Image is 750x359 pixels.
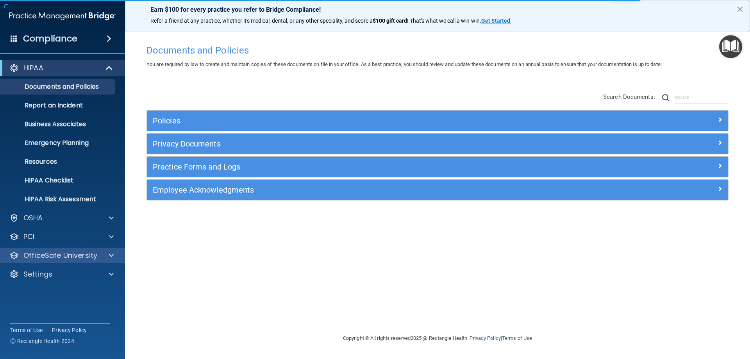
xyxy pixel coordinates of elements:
h4: Compliance [23,33,77,44]
p: HIPAA [23,63,43,73]
a: Privacy Policy [470,335,500,341]
p: PCI [23,232,34,241]
button: Open Resource Center [719,35,742,58]
p: Documents and Policies [5,83,112,91]
h5: Practice Forms and Logs [153,163,577,171]
a: OfficeSafe University [9,251,114,260]
p: HIPAA Risk Assessment [5,195,112,203]
a: Get Started [481,18,511,24]
a: Privacy Documents [153,138,722,150]
img: ic-search.3b580494.png [662,94,669,101]
p: OSHA [23,213,43,223]
h5: Privacy Documents [153,139,577,148]
p: Report an Incident [5,102,112,109]
a: Privacy Policy [52,326,87,334]
span: Ⓒ Rectangle Health 2024 [10,337,74,345]
input: Search [675,92,729,104]
a: Employee Acknowledgments [153,184,722,196]
a: Terms of Use [10,326,43,334]
a: Practice Forms and Logs [153,161,722,173]
a: PCI [9,232,114,241]
span: Refer a friend at any practice, whether it's medical, dental, or any other speciality, and score a [150,18,373,24]
button: Close [736,3,744,15]
h5: Employee Acknowledgments [153,186,577,194]
a: Settings [9,270,114,279]
div: Copyright © All rights reserved 2025 @ Rectangle Health | | [295,326,580,351]
h5: Policies [153,116,577,125]
h4: Documents and Policies [146,45,729,55]
a: Terms of Use [502,335,532,341]
p: Resources [5,158,112,166]
span: Search Documents: [603,93,655,100]
a: Policies [153,114,722,127]
a: HIPAA [9,63,113,73]
p: Business Associates [5,120,112,128]
p: OfficeSafe University [23,251,97,260]
span: ! That's what we call a win-win. [407,18,481,24]
strong: $100 gift card [373,18,407,24]
p: Settings [23,270,52,279]
img: PMB logo [9,8,116,24]
span: You are required by law to create and maintain copies of these documents on file in your office. ... [146,61,662,67]
strong: Get Started [481,18,510,24]
p: HIPAA Checklist [5,177,112,184]
p: Earn $100 for every practice you refer to Bridge Compliance! [150,6,725,13]
p: Emergency Planning [5,139,112,147]
a: OSHA [9,213,114,223]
